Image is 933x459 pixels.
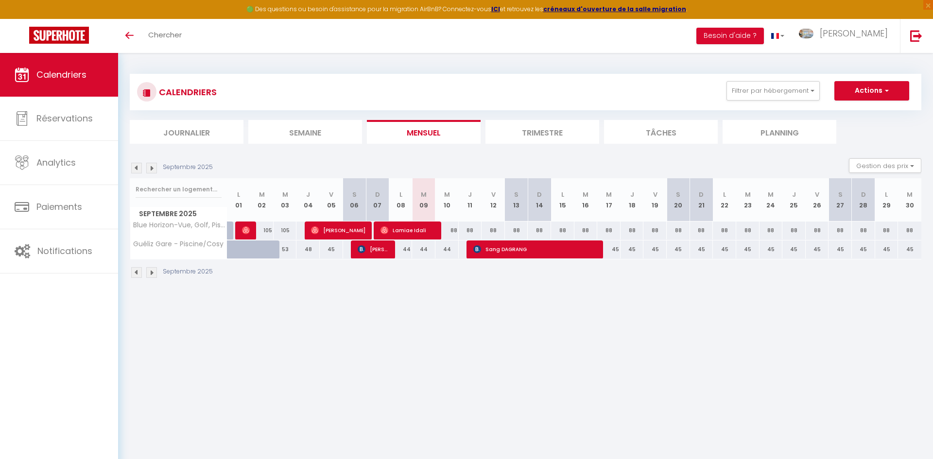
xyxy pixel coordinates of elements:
[676,190,680,199] abbr: S
[745,190,751,199] abbr: M
[389,178,413,221] th: 08
[505,178,528,221] th: 13
[630,190,634,199] abbr: J
[491,5,500,13] strong: ICI
[282,190,288,199] abbr: M
[820,27,888,39] span: [PERSON_NAME]
[574,221,598,239] div: 88
[320,240,343,258] div: 45
[726,81,820,101] button: Filtrer par hébergement
[768,190,774,199] abbr: M
[163,163,213,172] p: Septembre 2025
[736,240,760,258] div: 45
[898,178,921,221] th: 30
[543,5,686,13] a: créneaux d'ouverture de la salle migration
[352,190,357,199] abbr: S
[667,178,690,221] th: 20
[852,240,875,258] div: 45
[583,190,588,199] abbr: M
[621,240,644,258] div: 45
[491,190,496,199] abbr: V
[375,190,380,199] abbr: D
[551,178,574,221] th: 15
[380,221,435,239] span: Lamiae Idali
[329,190,333,199] abbr: V
[399,190,402,199] abbr: L
[136,181,222,198] input: Rechercher un logement...
[482,178,505,221] th: 12
[760,240,783,258] div: 45
[274,178,297,221] th: 03
[296,178,320,221] th: 04
[296,240,320,258] div: 48
[713,240,736,258] div: 45
[606,190,612,199] abbr: M
[643,221,667,239] div: 88
[274,221,297,239] div: 105
[227,178,251,221] th: 01
[412,240,435,258] div: 44
[838,190,843,199] abbr: S
[829,178,852,221] th: 27
[36,68,86,81] span: Calendriers
[690,221,713,239] div: 88
[782,178,806,221] th: 25
[29,27,89,44] img: Super Booking
[468,190,472,199] abbr: J
[907,190,913,199] abbr: M
[792,19,900,53] a: ... [PERSON_NAME]
[320,178,343,221] th: 05
[799,29,813,38] img: ...
[782,240,806,258] div: 45
[690,240,713,258] div: 45
[473,240,598,258] span: Sang DAGRANG
[250,221,274,239] div: 105
[132,240,224,248] span: Guéliz Gare - Piscine/Cosy
[696,28,764,44] button: Besoin d'aide ?
[667,221,690,239] div: 88
[421,190,427,199] abbr: M
[237,190,240,199] abbr: L
[849,158,921,173] button: Gestion des prix
[604,120,718,144] li: Tâches
[366,178,389,221] th: 07
[551,221,574,239] div: 88
[713,178,736,221] th: 22
[723,190,726,199] abbr: L
[806,178,829,221] th: 26
[444,190,450,199] abbr: M
[132,221,229,229] span: Blue Horizon-Vue, Golf, Piscine
[130,120,243,144] li: Journalier
[910,30,922,42] img: logout
[367,120,481,144] li: Mensuel
[815,190,819,199] abbr: V
[311,221,365,239] span: [PERSON_NAME]
[537,190,542,199] abbr: D
[242,221,250,239] span: [PERSON_NAME]
[343,178,366,221] th: 06
[514,190,518,199] abbr: S
[485,120,599,144] li: Trimestre
[875,178,898,221] th: 29
[806,240,829,258] div: 45
[875,221,898,239] div: 88
[898,240,921,258] div: 45
[760,221,783,239] div: 88
[760,178,783,221] th: 24
[36,112,93,124] span: Réservations
[259,190,265,199] abbr: M
[250,178,274,221] th: 02
[829,240,852,258] div: 45
[36,201,82,213] span: Paiements
[459,221,482,239] div: 88
[274,240,297,258] div: 53
[621,178,644,221] th: 18
[597,240,621,258] div: 45
[806,221,829,239] div: 88
[561,190,564,199] abbr: L
[141,19,189,53] a: Chercher
[792,190,796,199] abbr: J
[435,178,459,221] th: 10
[505,221,528,239] div: 88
